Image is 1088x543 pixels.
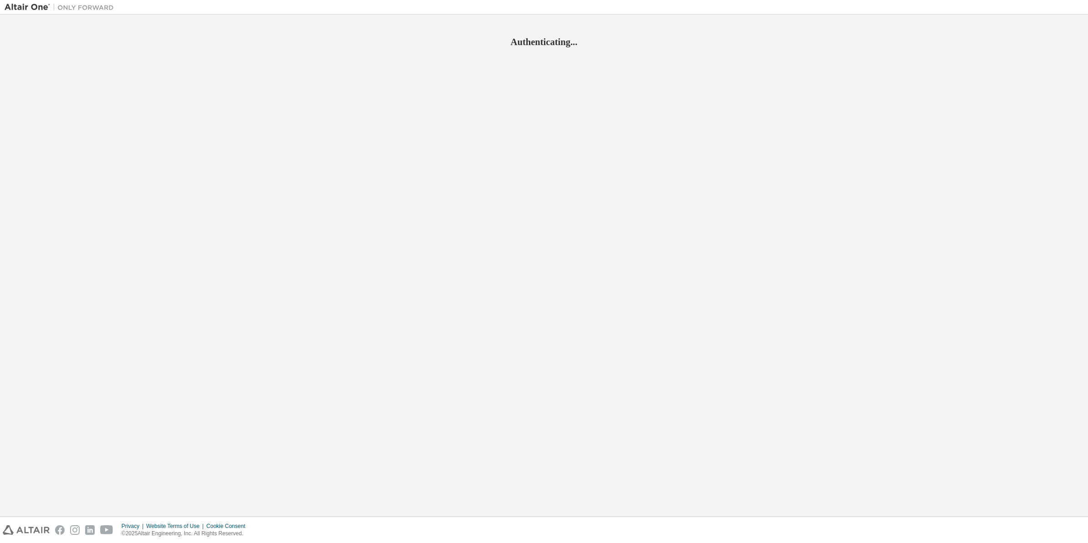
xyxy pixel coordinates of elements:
[5,36,1083,48] h2: Authenticating...
[122,523,146,530] div: Privacy
[55,525,65,535] img: facebook.svg
[85,525,95,535] img: linkedin.svg
[206,523,250,530] div: Cookie Consent
[70,525,80,535] img: instagram.svg
[122,530,251,538] p: © 2025 Altair Engineering, Inc. All Rights Reserved.
[5,3,118,12] img: Altair One
[146,523,206,530] div: Website Terms of Use
[3,525,50,535] img: altair_logo.svg
[100,525,113,535] img: youtube.svg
